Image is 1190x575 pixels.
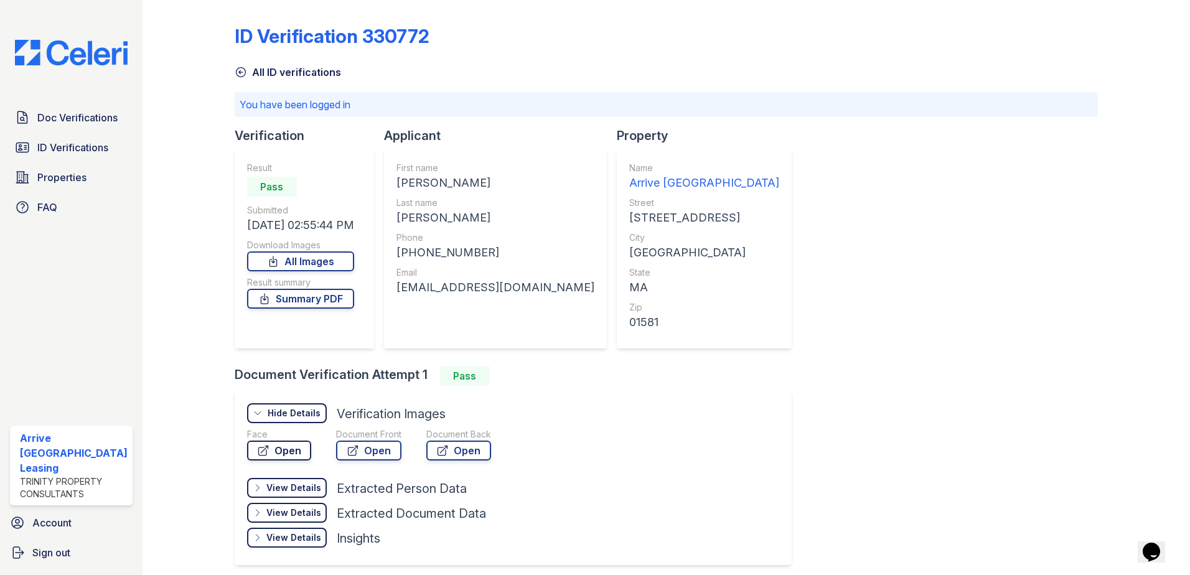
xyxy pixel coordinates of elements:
[5,40,138,65] img: CE_Logo_Blue-a8612792a0a2168367f1c8372b55b34899dd931a85d93a1a3d3e32e68fde9ad4.png
[37,200,57,215] span: FAQ
[247,217,354,234] div: [DATE] 02:55:44 PM
[10,165,133,190] a: Properties
[629,266,779,279] div: State
[337,405,446,423] div: Verification Images
[32,515,72,530] span: Account
[247,251,354,271] a: All Images
[629,314,779,331] div: 01581
[629,197,779,209] div: Street
[5,540,138,565] a: Sign out
[336,441,401,460] a: Open
[235,127,384,144] div: Verification
[337,505,486,522] div: Extracted Document Data
[235,65,341,80] a: All ID verifications
[426,428,491,441] div: Document Back
[440,366,490,386] div: Pass
[10,105,133,130] a: Doc Verifications
[617,127,802,144] div: Property
[266,482,321,494] div: View Details
[5,510,138,535] a: Account
[396,279,594,296] div: [EMAIL_ADDRESS][DOMAIN_NAME]
[247,239,354,251] div: Download Images
[336,428,401,441] div: Document Front
[337,530,380,547] div: Insights
[247,428,311,441] div: Face
[235,366,802,386] div: Document Verification Attempt 1
[10,135,133,160] a: ID Verifications
[629,301,779,314] div: Zip
[247,276,354,289] div: Result summary
[247,204,354,217] div: Submitted
[396,244,594,261] div: [PHONE_NUMBER]
[20,431,128,475] div: Arrive [GEOGRAPHIC_DATA] Leasing
[396,162,594,174] div: First name
[247,177,297,197] div: Pass
[396,266,594,279] div: Email
[247,162,354,174] div: Result
[629,279,779,296] div: MA
[247,289,354,309] a: Summary PDF
[1138,525,1178,563] iframe: chat widget
[384,127,617,144] div: Applicant
[266,531,321,544] div: View Details
[629,209,779,227] div: [STREET_ADDRESS]
[337,480,467,497] div: Extracted Person Data
[629,162,779,174] div: Name
[396,231,594,244] div: Phone
[247,441,311,460] a: Open
[10,195,133,220] a: FAQ
[268,407,321,419] div: Hide Details
[629,174,779,192] div: Arrive [GEOGRAPHIC_DATA]
[396,174,594,192] div: [PERSON_NAME]
[396,209,594,227] div: [PERSON_NAME]
[32,545,70,560] span: Sign out
[37,140,108,155] span: ID Verifications
[37,110,118,125] span: Doc Verifications
[426,441,491,460] a: Open
[37,170,87,185] span: Properties
[266,507,321,519] div: View Details
[240,97,1094,112] p: You have been logged in
[235,25,429,47] div: ID Verification 330772
[629,162,779,192] a: Name Arrive [GEOGRAPHIC_DATA]
[629,231,779,244] div: City
[20,475,128,500] div: Trinity Property Consultants
[396,197,594,209] div: Last name
[629,244,779,261] div: [GEOGRAPHIC_DATA]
